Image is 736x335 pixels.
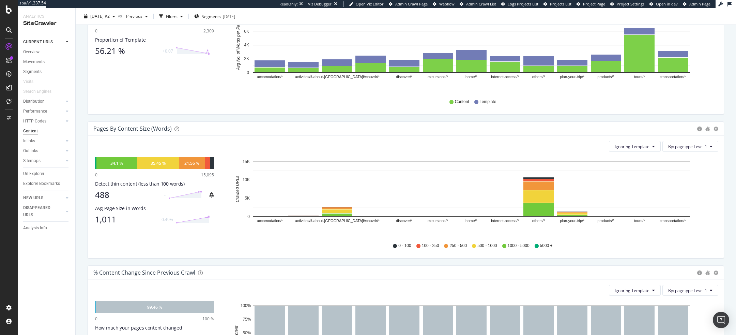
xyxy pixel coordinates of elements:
[147,304,162,310] div: 99.46 %
[156,11,186,22] button: Filters
[23,108,47,115] div: Performance
[202,13,221,19] span: Segments
[683,1,710,7] a: Admin Page
[428,75,448,79] text: excursions/*
[540,243,553,249] span: 5000 +
[23,224,71,232] a: Analysis Info
[439,1,455,6] span: Webflow
[662,141,718,152] button: By: pagetype Level 1
[491,219,519,223] text: internet-access/*
[203,28,214,34] div: 2,309
[95,37,214,43] div: Proportion of Template
[508,243,530,249] span: 1000 - 5000
[93,269,195,276] div: % Content Change since Previous Crawl
[560,75,585,79] text: plan-your-trip/*
[243,159,250,164] text: 15K
[597,75,614,79] text: products/*
[23,98,64,105] a: Distribution
[23,58,45,65] div: Movements
[191,11,238,22] button: Segments[DATE]
[705,271,710,275] div: bug
[356,1,384,6] span: Open Viz Editor
[577,1,605,7] a: Project Page
[609,141,661,152] button: Ignoring Template
[480,99,496,105] span: Template
[713,312,729,328] div: Open Intercom Messenger
[23,204,64,219] a: DISAPPEARED URLS
[656,1,678,6] span: Open in dev
[23,39,53,46] div: CURRENT URLS
[398,243,411,249] span: 0 - 100
[23,48,71,56] a: Overview
[257,75,283,79] text: accomodation/*
[308,1,333,7] div: Viz Debugger:
[689,1,710,6] span: Admin Page
[714,127,718,131] div: gear
[123,11,151,22] button: Previous
[244,43,249,47] text: 4K
[23,78,40,85] a: Visits
[201,172,214,178] div: 15,095
[295,219,312,223] text: activities/*
[243,178,250,183] text: 10K
[23,170,71,177] a: Url Explorer
[23,19,70,27] div: SiteCrawler
[23,137,35,145] div: Inlinks
[247,70,249,75] text: 0
[634,75,645,79] text: tours/*
[349,1,384,7] a: Open Viz Editor
[95,316,97,322] div: 0
[362,219,380,223] text: decouvrir/*
[118,13,123,18] span: vs
[491,75,519,79] text: internet-access/*
[23,14,70,19] div: Analytics
[668,144,707,149] span: By: pagetype Level 1
[23,194,64,202] a: NEW URLS
[662,285,718,296] button: By: pagetype Level 1
[279,1,298,7] div: ReadOnly:
[697,127,702,131] div: circle-info
[244,29,249,34] text: 6K
[164,192,166,198] div: -
[634,219,645,223] text: tours/*
[151,160,166,166] div: 35.45 %
[668,288,707,293] span: By: pagetype Level 1
[23,39,64,46] a: CURRENT URLS
[660,219,686,223] text: transportation/*
[295,75,312,79] text: activities/*
[95,180,214,187] div: Detect thin content (less than 100 words)
[93,125,172,132] div: Pages by Content Size (Words)
[23,180,60,187] div: Explorer Bookmarks
[247,214,250,219] text: 0
[395,1,428,6] span: Admin Crawl Page
[23,68,71,75] a: Segments
[597,219,614,223] text: products/*
[95,215,156,224] div: 1,011
[362,75,380,79] text: decouvrir/*
[202,316,214,322] div: 100 %
[508,1,538,6] span: Logs Projects List
[95,324,214,331] div: How much your pages content changed
[243,317,251,322] text: 75%
[465,75,478,79] text: home/*
[123,13,142,19] span: Previous
[23,137,64,145] a: Inlinks
[23,180,71,187] a: Explorer Bookmarks
[23,48,40,56] div: Overview
[223,13,235,19] div: [DATE]
[428,219,448,223] text: excursions/*
[163,48,173,54] div: +0.07
[610,1,644,7] a: Project Settings
[477,243,497,249] span: 500 - 1000
[23,88,58,95] a: Search Engines
[609,285,661,296] button: Ignoring Template
[714,271,718,275] div: gear
[245,196,250,201] text: 5K
[433,1,455,7] a: Webflow
[232,13,718,92] svg: A chart.
[110,160,123,166] div: 34.1 %
[23,194,43,202] div: NEW URLS
[617,1,644,6] span: Project Settings
[501,1,538,7] a: Logs Projects List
